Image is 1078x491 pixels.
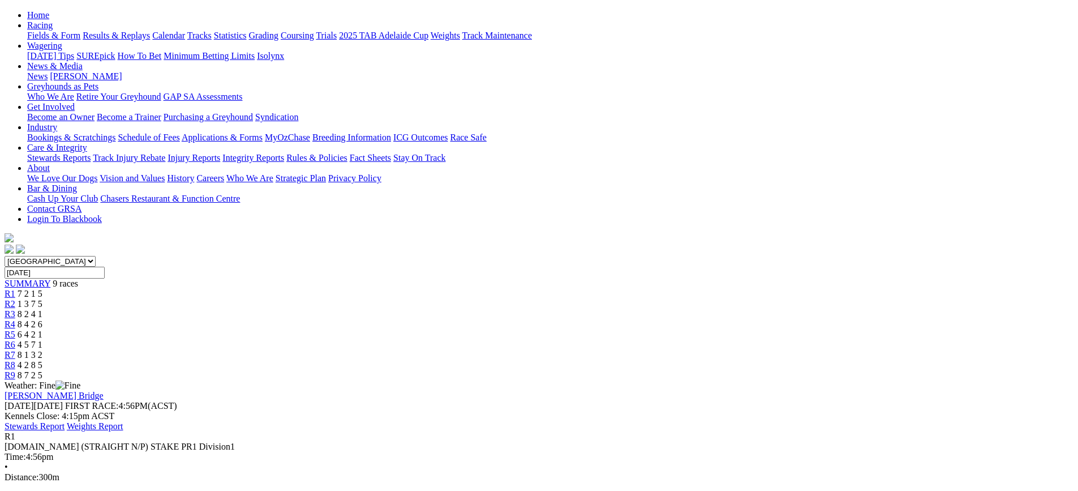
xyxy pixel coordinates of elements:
span: 6 4 2 1 [18,330,42,339]
span: 9 races [53,279,78,288]
a: Weights [431,31,460,40]
a: Home [27,10,49,20]
a: Chasers Restaurant & Function Centre [100,194,240,203]
span: FIRST RACE: [65,401,118,411]
a: R4 [5,319,15,329]
a: Isolynx [257,51,284,61]
span: • [5,462,8,472]
span: 4 2 8 5 [18,360,42,370]
img: twitter.svg [16,245,25,254]
span: 8 1 3 2 [18,350,42,360]
input: Select date [5,267,105,279]
a: SUMMARY [5,279,50,288]
span: R1 [5,432,15,441]
a: R6 [5,340,15,349]
img: facebook.svg [5,245,14,254]
a: Track Injury Rebate [93,153,165,163]
a: R3 [5,309,15,319]
a: Become a Trainer [97,112,161,122]
a: Bar & Dining [27,183,77,193]
a: R1 [5,289,15,298]
span: [DATE] [5,401,34,411]
a: Who We Are [226,173,273,183]
a: Integrity Reports [222,153,284,163]
a: Racing [27,20,53,30]
a: Rules & Policies [286,153,347,163]
a: Weights Report [67,421,123,431]
a: Stewards Report [5,421,65,431]
a: News [27,71,48,81]
a: MyOzChase [265,133,310,142]
div: 300m [5,472,1073,483]
div: Bar & Dining [27,194,1073,204]
span: 4:56PM(ACST) [65,401,177,411]
a: Track Maintenance [462,31,532,40]
a: Trials [316,31,337,40]
a: Calendar [152,31,185,40]
div: Greyhounds as Pets [27,92,1073,102]
a: R5 [5,330,15,339]
span: 8 7 2 5 [18,370,42,380]
div: Get Involved [27,112,1073,122]
a: ICG Outcomes [393,133,448,142]
a: How To Bet [118,51,162,61]
a: SUREpick [76,51,115,61]
a: Careers [196,173,224,183]
a: R7 [5,350,15,360]
a: Cash Up Your Club [27,194,98,203]
a: 2025 TAB Adelaide Cup [339,31,428,40]
a: R2 [5,299,15,309]
a: [DATE] Tips [27,51,74,61]
a: Industry [27,122,57,132]
span: 7 2 1 5 [18,289,42,298]
a: [PERSON_NAME] [50,71,122,81]
a: Contact GRSA [27,204,81,214]
div: Care & Integrity [27,153,1073,163]
a: Statistics [214,31,247,40]
div: Industry [27,133,1073,143]
a: Login To Blackbook [27,214,102,224]
a: Coursing [281,31,314,40]
span: Distance: [5,472,38,482]
div: [DOMAIN_NAME] (STRAIGHT N/P) STAKE PR1 Division1 [5,442,1073,452]
a: Grading [249,31,278,40]
a: Care & Integrity [27,143,87,152]
img: Fine [55,381,80,391]
a: Strategic Plan [276,173,326,183]
a: Get Involved [27,102,75,112]
span: 4 5 7 1 [18,340,42,349]
span: Time: [5,452,26,462]
a: Greyhounds as Pets [27,82,98,91]
a: Minimum Betting Limits [164,51,255,61]
span: Weather: Fine [5,381,80,390]
a: We Love Our Dogs [27,173,97,183]
a: Fact Sheets [350,153,391,163]
a: Applications & Forms [182,133,263,142]
a: Tracks [187,31,212,40]
a: Who We Are [27,92,74,101]
a: Fields & Form [27,31,80,40]
div: About [27,173,1073,183]
a: R8 [5,360,15,370]
a: R9 [5,370,15,380]
a: Results & Replays [83,31,150,40]
img: logo-grsa-white.png [5,233,14,242]
a: Bookings & Scratchings [27,133,115,142]
span: [DATE] [5,401,63,411]
a: Purchasing a Greyhound [164,112,253,122]
a: Retire Your Greyhound [76,92,161,101]
a: [PERSON_NAME] Bridge [5,391,104,400]
a: Syndication [255,112,298,122]
div: Wagering [27,51,1073,61]
div: 4:56pm [5,452,1073,462]
a: History [167,173,194,183]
